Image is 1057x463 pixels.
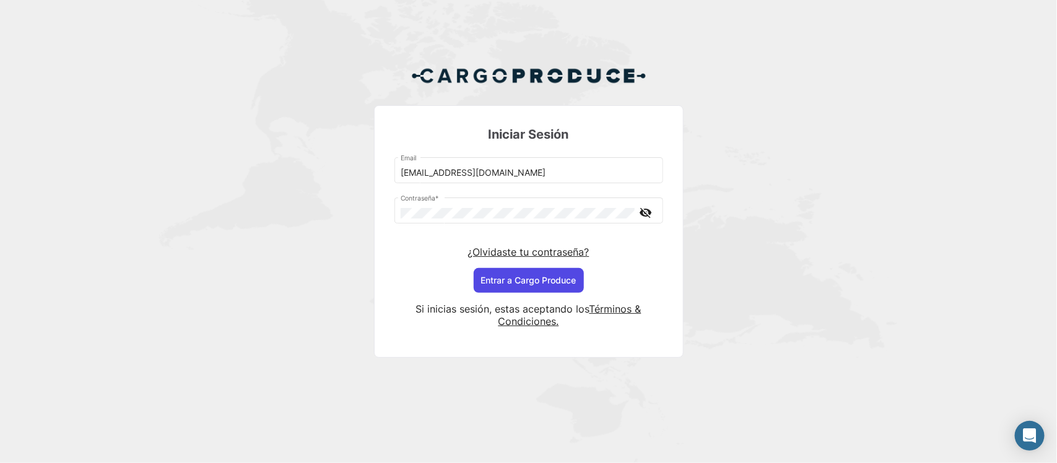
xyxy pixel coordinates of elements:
a: ¿Olvidaste tu contraseña? [468,246,589,258]
span: Si inicias sesión, estas aceptando los [416,303,589,315]
input: Email [401,168,656,178]
button: Entrar a Cargo Produce [474,268,584,293]
div: Abrir Intercom Messenger [1015,421,1045,451]
mat-icon: visibility_off [638,205,653,220]
img: Cargo Produce Logo [411,61,646,90]
a: Términos & Condiciones. [498,303,642,327]
h3: Iniciar Sesión [394,126,663,143]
